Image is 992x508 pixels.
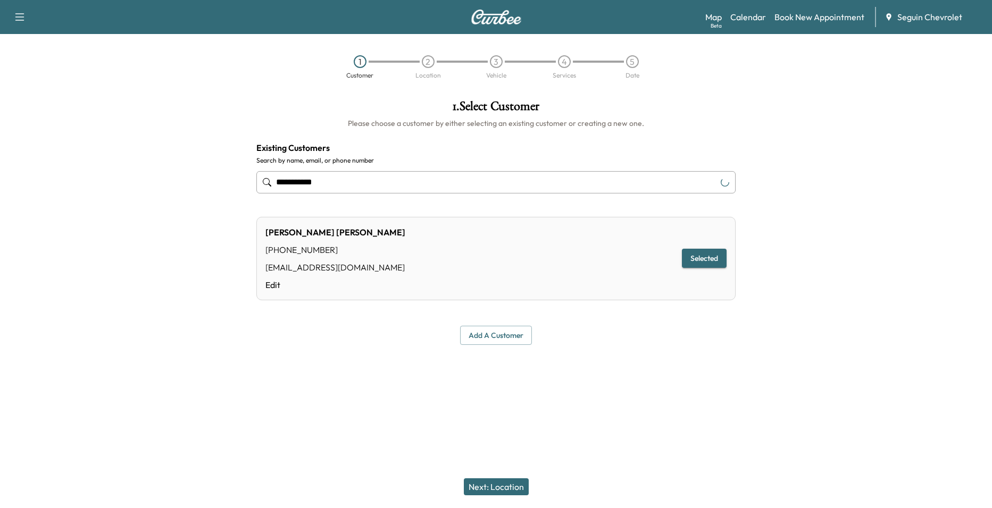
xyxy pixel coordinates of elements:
div: 1 [354,55,366,68]
span: Seguin Chevrolet [897,11,962,23]
div: 5 [626,55,639,68]
a: MapBeta [705,11,722,23]
div: Customer [346,72,373,79]
a: Book New Appointment [774,11,864,23]
a: Calendar [730,11,766,23]
button: Add a customer [460,326,532,345]
div: [EMAIL_ADDRESS][DOMAIN_NAME] [265,261,405,274]
div: Beta [711,22,722,30]
label: Search by name, email, or phone number [256,156,736,165]
button: Selected [682,249,727,268]
div: 2 [422,55,435,68]
h6: Please choose a customer by either selecting an existing customer or creating a new one. [256,118,736,129]
div: 3 [490,55,503,68]
div: Location [415,72,441,79]
a: Edit [265,278,405,291]
img: Curbee Logo [471,10,522,24]
button: Next: Location [464,478,529,495]
div: Vehicle [486,72,506,79]
h1: 1 . Select Customer [256,100,736,118]
h4: Existing Customers [256,141,736,154]
div: [PHONE_NUMBER] [265,243,405,256]
div: [PERSON_NAME] [PERSON_NAME] [265,226,405,239]
div: 4 [558,55,571,68]
div: Services [553,72,576,79]
div: Date [626,72,639,79]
